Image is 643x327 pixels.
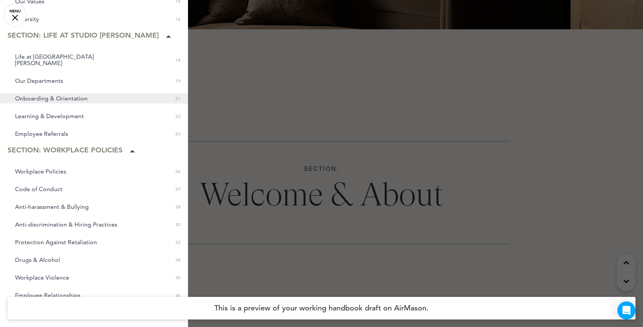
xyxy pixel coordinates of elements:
[15,95,88,102] span: Onboarding & Orientation
[15,113,84,119] span: Learning & Development
[4,4,26,26] a: MENU
[15,131,68,137] span: Employee Referrals
[15,292,80,298] span: Employee Relationships
[15,221,117,228] span: Anti-discrimination & Hiring Practices
[15,16,39,22] span: Diversity
[175,78,180,84] span: 19
[175,239,180,245] span: 32
[15,78,63,84] span: Our Departments
[8,297,635,319] h4: This is a preview of your working handbook draft on AirMason.
[15,204,89,210] span: Anti-harassment & Bullying
[15,53,139,66] span: Life at Studio McGee
[15,168,66,175] span: Workplace Policies
[175,168,180,175] span: 26
[175,292,180,298] span: 36
[15,257,60,263] span: Drugs & Alcohol
[175,113,180,119] span: 22
[175,257,180,263] span: 34
[617,301,635,319] div: Open Intercom Messenger
[175,57,180,63] span: 18
[15,186,62,192] span: Code of Conduct
[15,274,69,281] span: Workplace Violence
[175,204,180,210] span: 28
[175,131,180,137] span: 23
[175,274,180,281] span: 35
[175,221,180,228] span: 30
[175,186,180,192] span: 27
[175,95,180,102] span: 21
[175,16,180,22] span: 16
[15,239,97,245] span: Protection Against Retaliation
